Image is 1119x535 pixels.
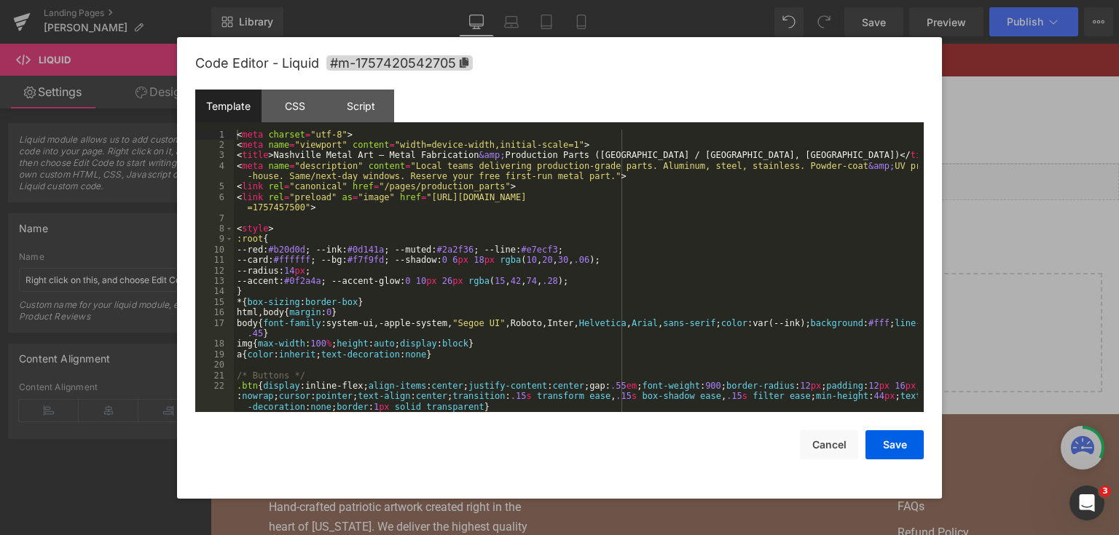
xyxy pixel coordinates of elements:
div: 14 [195,286,234,296]
div: 4 [195,161,234,182]
a: FAQs [687,454,850,472]
a: Refund Policy [687,480,850,498]
div: 1 [195,130,234,140]
button: Cancel [800,430,858,459]
div: CSS [262,90,328,122]
p: or Drag & Drop elements from left sidebar [41,304,868,314]
div: Script [328,90,394,122]
div: 22 [195,381,234,412]
div: 13 [195,276,234,286]
span: Click to copy [326,55,473,71]
div: 8 [195,223,234,234]
span: Code Editor - Liquid [195,55,319,71]
button: Save [865,430,924,459]
h2: American-Made Excellence [58,425,335,440]
div: 6 [195,192,234,213]
div: 10 [195,245,234,255]
div: 19 [195,349,234,360]
h2: Support [687,425,850,440]
div: 2 [195,140,234,150]
div: 12 [195,266,234,276]
iframe: Intercom live chat [1069,486,1104,520]
span: 3 [1099,486,1111,497]
a: Add Single Section [460,263,592,293]
a: Handcrafted in [US_STATE] • 100% American Made • Free Shipping Over $100 [229,11,680,22]
div: Template [195,90,262,122]
a: Explore Blocks [318,263,449,293]
div: 16 [195,307,234,317]
div: 20 [195,360,234,370]
div: 9 [195,234,234,244]
div: 3 [195,150,234,160]
div: 5 [195,181,234,191]
div: 18 [195,338,234,349]
div: 11 [195,255,234,265]
div: 7 [195,213,234,223]
div: 21 [195,370,234,381]
div: 17 [195,318,234,339]
p: Hand-crafted patriotic artwork created right in the heart of [US_STATE]. We deliver the highest q... [58,454,335,512]
div: 15 [195,297,234,307]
